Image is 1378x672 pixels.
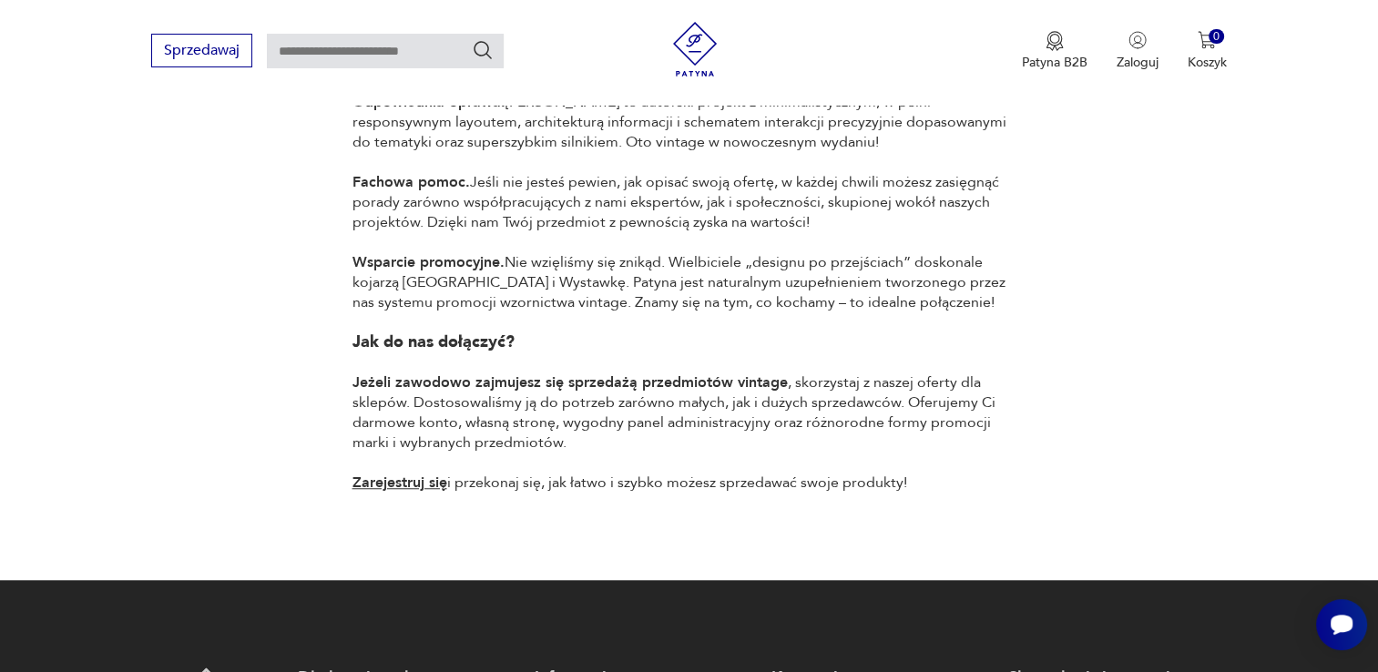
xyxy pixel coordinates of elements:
a: Zarejestruj się [352,473,447,493]
strong: Wsparcie promocyjne. [352,252,505,272]
button: Zaloguj [1117,31,1159,71]
p: [PERSON_NAME] to autorski projekt z minimalistycznym, w pełni responsywnym layoutem, architekturą... [352,92,1026,152]
strong: Fachowa pomoc. [352,172,470,192]
button: Sprzedawaj [151,34,252,67]
img: Ikona koszyka [1198,31,1216,49]
button: 0Koszyk [1188,31,1227,71]
a: Sprzedawaj [151,46,252,58]
img: Ikona medalu [1046,31,1064,51]
img: Ikonka użytkownika [1128,31,1147,49]
p: Nie wzięliśmy się znikąd. Wielbiciele „designu po przejściach” doskonale kojarzą [GEOGRAPHIC_DATA... [352,252,1026,312]
a: Ikona medaluPatyna B2B [1022,31,1087,71]
p: Jeśli nie jesteś pewien, jak opisać swoją ofertę, w każdej chwili możesz zasięgnąć porady zarówno... [352,172,1026,232]
h1: Jak do nas dołączyć? [352,332,1026,352]
img: Patyna - sklep z meblami i dekoracjami vintage [668,22,722,76]
p: Zaloguj [1117,54,1159,71]
iframe: Smartsupp widget button [1316,599,1367,650]
p: Koszyk [1188,54,1227,71]
strong: Jeżeli zawodowo zajmujesz się sprzedażą przedmiotów vintage [352,372,788,392]
p: , skorzystaj z naszej oferty dla sklepów. Dostosowaliśmy ją do potrzeb zarówno małych, jak i duży... [352,372,1026,453]
p: Patyna B2B [1022,54,1087,71]
button: Patyna B2B [1022,31,1087,71]
button: Szukaj [472,39,494,61]
p: i przekonaj się, jak łatwo i szybko możesz sprzedawać swoje produkty! [352,473,1026,493]
div: 0 [1209,29,1224,45]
